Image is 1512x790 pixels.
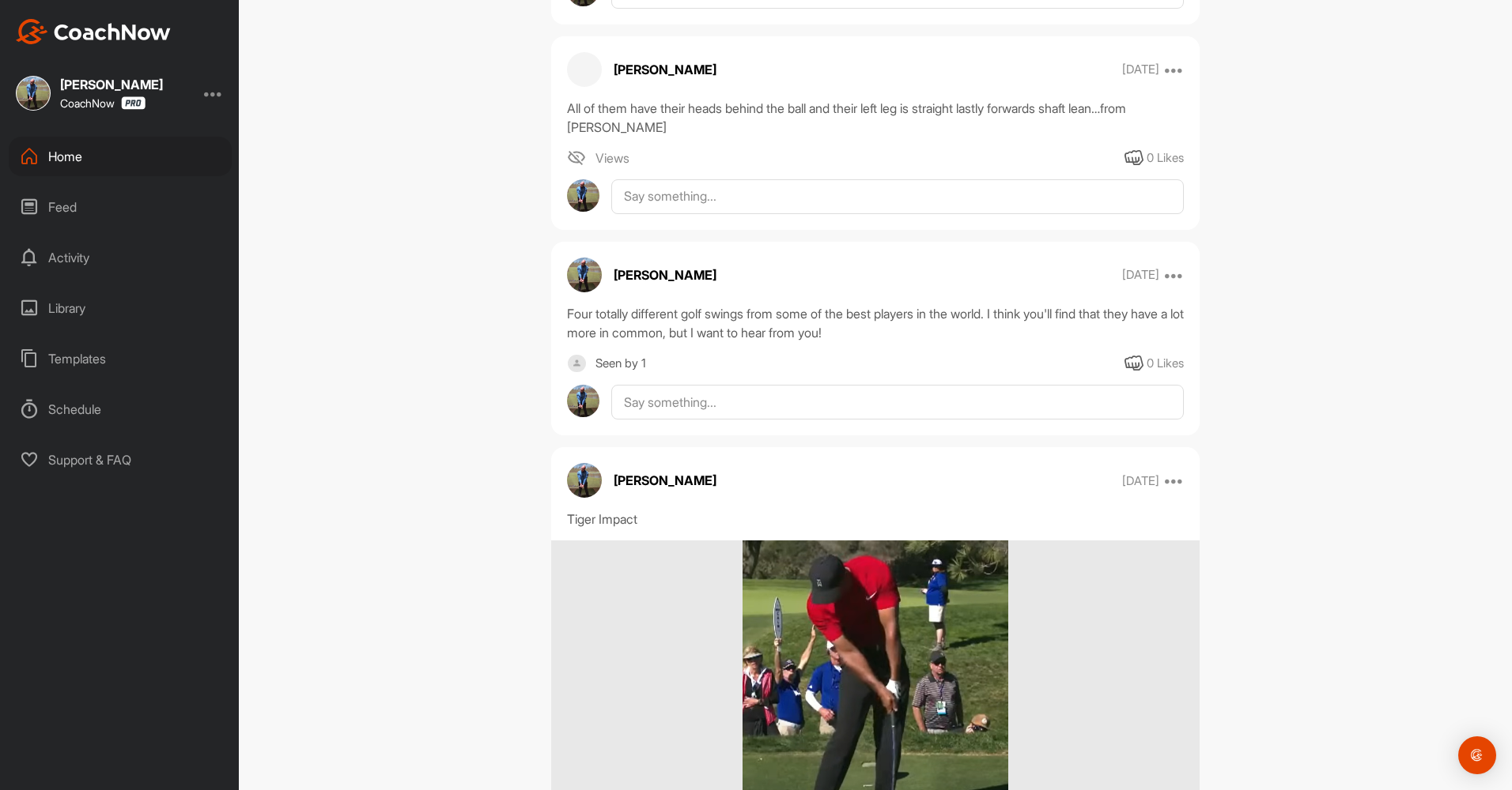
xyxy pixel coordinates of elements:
div: Templates [9,339,232,378]
div: All of them have their heads behind the ball and their left leg is straight lastly forwards shaft... [567,99,1184,137]
div: Support & FAQ [9,440,232,480]
div: Activity [9,238,232,277]
div: CoachNow [60,96,146,110]
div: Tiger Impact [567,510,1184,529]
div: Seen by 1 [595,354,646,374]
div: [PERSON_NAME] [60,78,163,91]
span: Views [595,149,629,167]
p: [DATE] [1122,267,1159,283]
p: [PERSON_NAME] [614,265,716,284]
img: avatar [567,258,602,292]
div: Library [9,288,232,328]
div: Home [9,137,232,176]
p: [PERSON_NAME] [614,60,716,79]
div: Open Intercom Messenger [1458,736,1496,774]
p: [PERSON_NAME] [614,471,716,490]
div: 0 Likes [1147,149,1184,167]
p: [DATE] [1122,62,1159,77]
p: [DATE] [1122,473,1159,489]
div: 0 Likes [1147,355,1184,373]
img: square_default-ef6cabf814de5a2bf16c804365e32c732080f9872bdf737d349900a9daf73cf9.png [567,354,587,374]
img: avatar [567,385,599,417]
img: icon [567,149,586,167]
img: avatar [567,463,602,498]
img: CoachNow [16,19,171,44]
img: CoachNow Pro [121,96,146,110]
div: Feed [9,187,232,227]
div: Four totally different golf swings from some of the best players in the world. I think you'll fin... [567,304,1184,342]
div: Schedule [9,389,232,429]
img: avatar [567,179,599,212]
img: square_b4e0fdaa3b5bd3515168e3e056c7a181.jpg [16,76,51,111]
